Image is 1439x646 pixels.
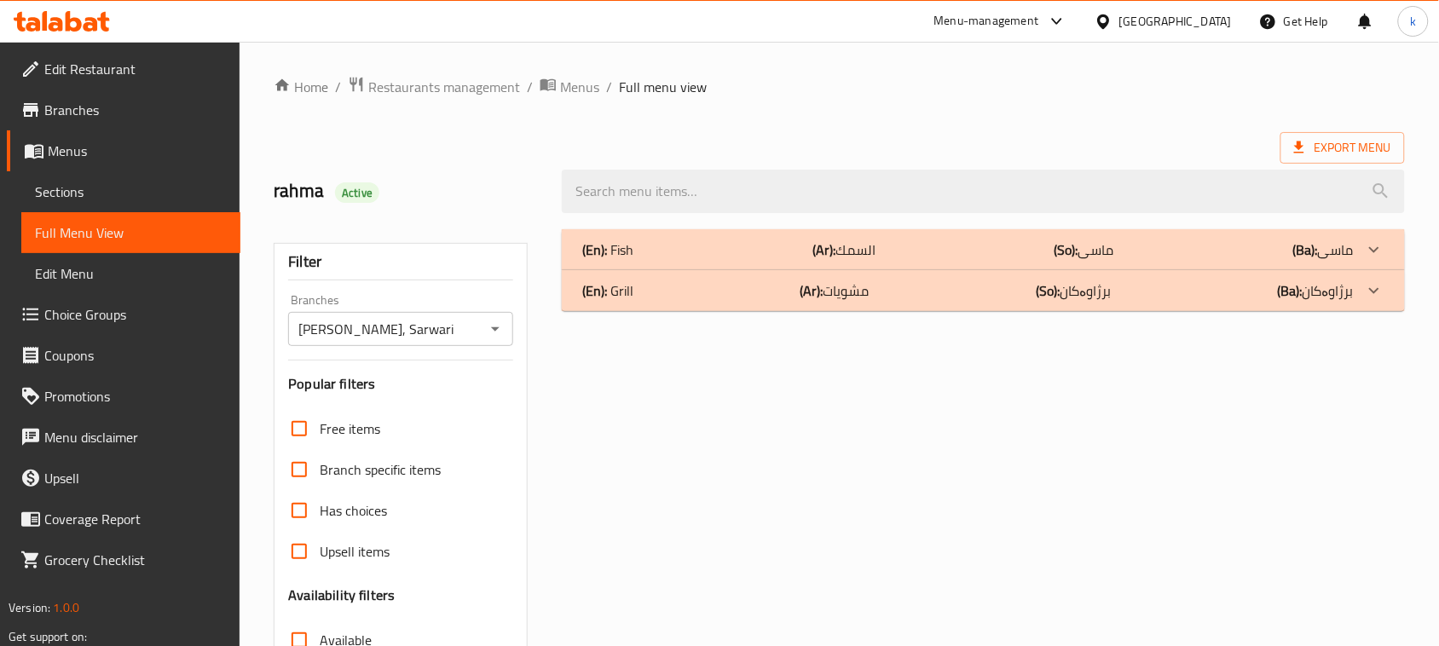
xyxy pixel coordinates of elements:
div: (En): Grill(Ar):مشويات(So):برژاوەکان(Ba):برژاوەکان [562,270,1405,311]
div: (En): Fish(Ar):السمك(So):ماسی(Ba):ماسی [562,229,1405,270]
span: Full Menu View [35,222,227,243]
b: (Ar): [800,278,824,303]
div: Menu-management [934,11,1039,32]
div: Active [335,182,379,203]
a: Choice Groups [7,294,240,335]
span: Free items [320,418,380,439]
b: (Ar): [812,237,835,262]
span: Menu disclaimer [44,427,227,447]
p: ماسی [1055,239,1114,260]
p: السمك [812,239,876,260]
p: مشويات [800,280,870,301]
span: Upsell items [320,541,390,562]
a: Edit Menu [21,253,240,294]
span: Edit Restaurant [44,59,227,79]
span: Active [335,185,379,201]
h3: Availability filters [288,585,395,605]
span: Grocery Checklist [44,550,227,570]
b: (En): [582,237,607,262]
span: Promotions [44,386,227,407]
b: (So): [1036,278,1060,303]
div: Filter [288,244,513,280]
a: Menus [7,130,240,171]
span: Upsell [44,468,227,488]
div: [GEOGRAPHIC_DATA] [1119,12,1232,31]
a: Grocery Checklist [7,539,240,580]
span: Branch specific items [320,459,441,480]
span: Export Menu [1280,132,1405,164]
p: ماسی [1293,239,1354,260]
span: Edit Menu [35,263,227,284]
li: / [606,77,612,97]
a: Coverage Report [7,499,240,539]
b: (Ba): [1278,278,1303,303]
span: k [1410,12,1416,31]
span: Has choices [320,500,387,521]
a: Upsell [7,458,240,499]
p: Fish [582,239,633,260]
p: برژاوەکان [1278,280,1354,301]
a: Sections [21,171,240,212]
a: Home [274,77,328,97]
span: Menus [48,141,227,161]
span: Restaurants management [368,77,520,97]
span: Full menu view [619,77,707,97]
span: 1.0.0 [53,597,79,619]
a: Restaurants management [348,76,520,98]
span: Coverage Report [44,509,227,529]
input: search [562,170,1405,213]
a: Coupons [7,335,240,376]
nav: breadcrumb [274,76,1405,98]
li: / [527,77,533,97]
b: (En): [582,278,607,303]
span: Version: [9,597,50,619]
span: Export Menu [1294,137,1391,159]
b: (So): [1055,237,1078,262]
span: Sections [35,182,227,202]
a: Edit Restaurant [7,49,240,89]
h3: Popular filters [288,374,513,394]
span: Menus [560,77,599,97]
button: Open [483,317,507,341]
span: Choice Groups [44,304,227,325]
p: Grill [582,280,633,301]
span: Coupons [44,345,227,366]
span: Branches [44,100,227,120]
li: / [335,77,341,97]
h2: rahma [274,178,541,204]
p: برژاوەکان [1036,280,1111,301]
a: Menu disclaimer [7,417,240,458]
b: (Ba): [1293,237,1318,262]
a: Promotions [7,376,240,417]
a: Full Menu View [21,212,240,253]
a: Menus [540,76,599,98]
a: Branches [7,89,240,130]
